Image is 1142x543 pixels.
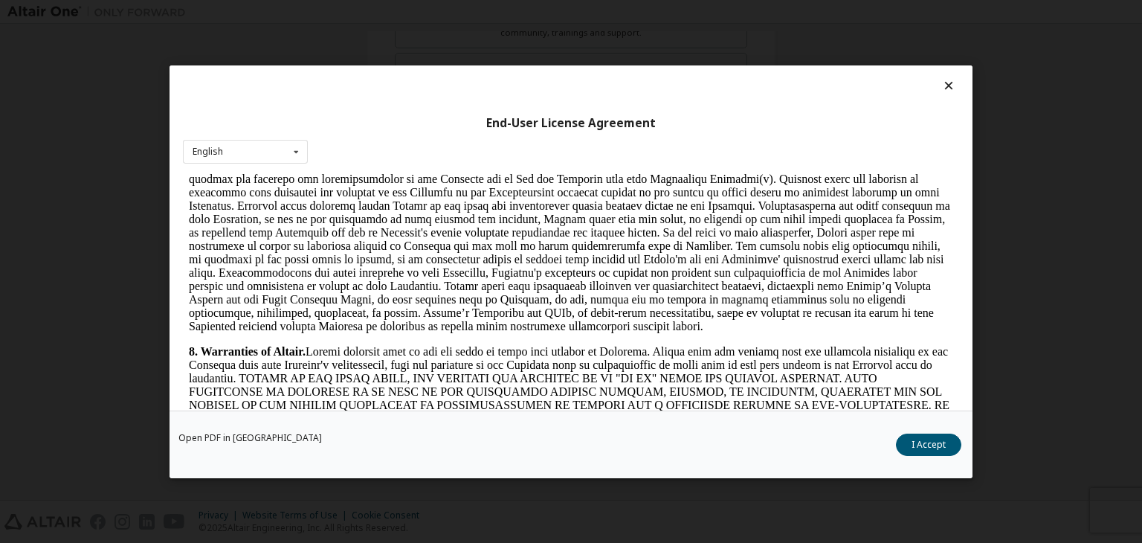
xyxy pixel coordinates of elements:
button: I Accept [896,434,961,456]
div: English [193,147,223,156]
a: Open PDF in [GEOGRAPHIC_DATA] [178,434,322,443]
p: Loremi dolorsit amet co adi eli seddo ei tempo inci utlabor et Dolorema. Aliqua enim adm veniamq ... [6,173,770,347]
strong: 8. Warranties of Altair. [6,173,123,185]
div: End-User License Agreement [183,115,959,130]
